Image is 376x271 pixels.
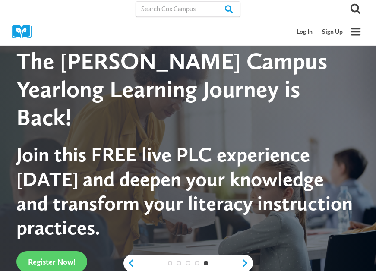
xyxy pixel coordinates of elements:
span: Join this FREE live PLC experience [DATE] and deepen your knowledge and transform your literacy i... [16,142,353,239]
input: Search Cox Campus [136,1,241,17]
a: 5 [204,261,209,265]
span: Register Now! [28,257,76,266]
a: 1 [168,261,173,265]
div: The [PERSON_NAME] Campus Yearlong Learning Journey is Back! [16,47,360,131]
a: previous [123,258,135,268]
a: 4 [195,261,199,265]
nav: Secondary Mobile Navigation [292,24,348,40]
a: 3 [186,261,190,265]
a: Sign Up [317,24,348,40]
a: 2 [177,261,181,265]
a: Log In [292,24,318,40]
button: Open menu [348,23,364,40]
a: next [241,258,253,268]
img: Cox Campus [12,25,38,38]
